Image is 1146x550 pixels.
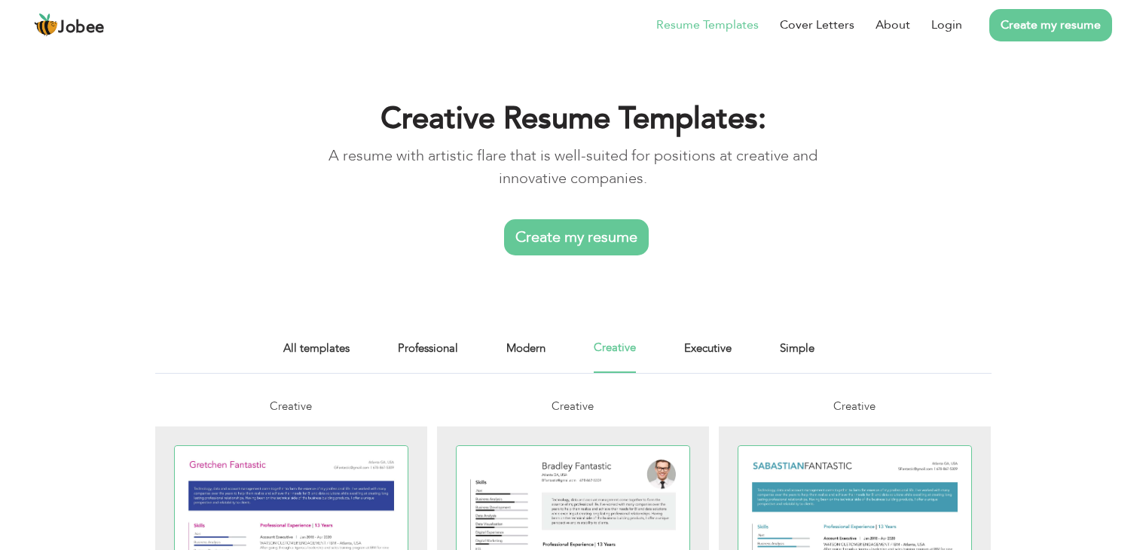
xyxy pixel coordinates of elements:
[506,339,545,373] a: Modern
[322,99,824,139] h1: Creative Resume Templates:
[594,339,636,373] a: Creative
[780,339,814,373] a: Simple
[270,399,312,414] span: Creative
[283,339,350,373] a: All templates
[931,16,962,34] a: Login
[552,399,594,414] span: Creative
[684,339,732,373] a: Executive
[34,13,105,37] a: Jobee
[322,145,824,190] p: A resume with artistic flare that is well-suited for positions at creative and innovative companies.
[656,16,759,34] a: Resume Templates
[989,9,1112,41] a: Create my resume
[398,339,458,373] a: Professional
[780,16,854,34] a: Cover Letters
[876,16,910,34] a: About
[34,13,58,37] img: jobee.io
[833,399,876,414] span: Creative
[58,20,105,36] span: Jobee
[504,219,649,255] a: Create my resume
